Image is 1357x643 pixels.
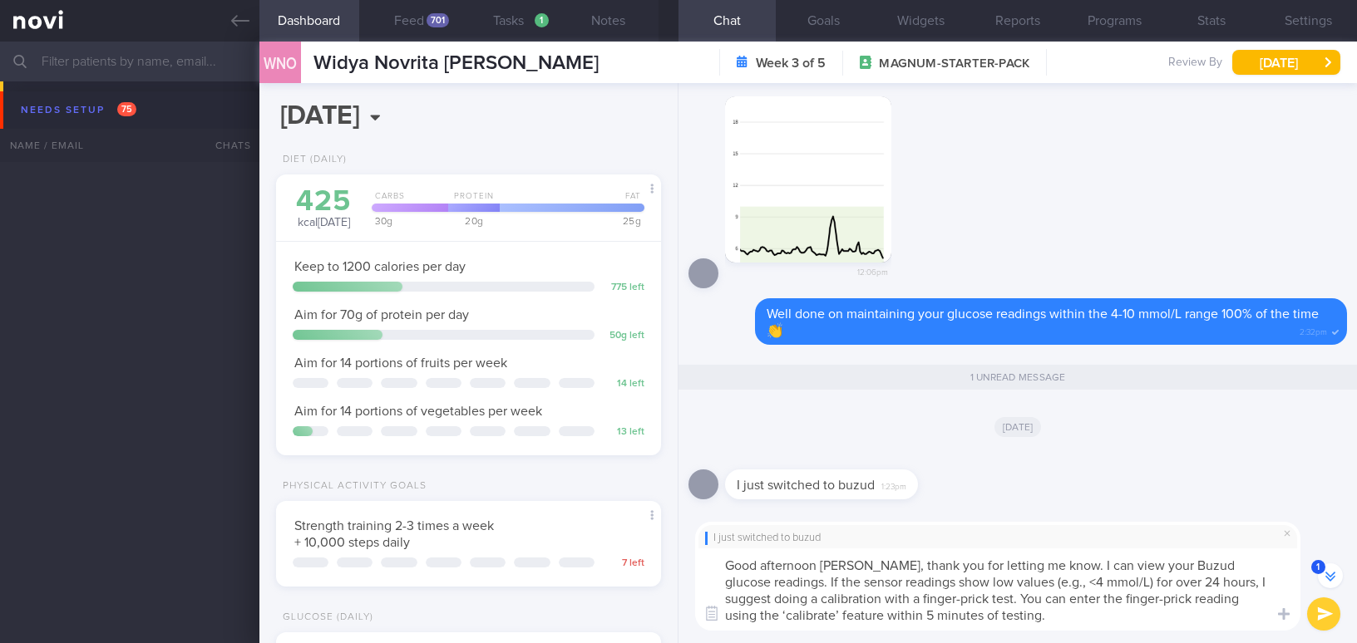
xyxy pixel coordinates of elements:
div: 20 g [443,216,500,226]
span: 2:32pm [1300,322,1327,338]
strong: Week 3 of 5 [756,55,826,71]
span: Aim for 14 portions of vegetables per week [294,405,542,418]
div: Chats [193,129,259,162]
div: I just switched to buzud [705,532,1290,545]
div: 425 [293,187,355,216]
img: Photo by [725,96,891,263]
div: Fat [495,191,644,212]
span: + 10,000 steps daily [294,536,410,549]
span: 1:23pm [881,477,906,493]
div: Protein [443,191,500,212]
div: 50 g left [603,330,644,342]
span: 12:06pm [857,263,888,278]
div: 7 left [603,557,644,570]
div: Diet (Daily) [276,154,347,166]
span: 75 [117,102,136,116]
span: Aim for 14 portions of fruits per week [294,356,507,370]
button: 1 [1318,563,1343,588]
span: Aim for 70g of protein per day [294,308,469,321]
span: [DATE] [994,417,1042,437]
div: Carbs [367,191,449,212]
div: Glucose (Daily) [276,611,373,624]
div: 30 g [367,216,449,226]
div: Physical Activity Goals [276,480,427,493]
div: WNO [255,32,305,96]
span: Strength training 2-3 times a week [294,519,494,533]
div: 14 left [603,378,644,390]
span: 1 [1311,560,1325,574]
div: 775 left [603,282,644,294]
span: I just switched to buzud [737,479,875,492]
span: MAGNUM-STARTER-PACK [879,56,1029,72]
div: 13 left [603,426,644,439]
div: kcal [DATE] [293,187,355,231]
div: 1 [535,13,549,27]
div: 701 [427,13,449,27]
span: Review By [1168,56,1222,71]
span: Keep to 1200 calories per day [294,260,466,273]
span: Well done on maintaining your glucose readings within the 4-10 mmol/L range 100% of the time 👏 [767,307,1319,337]
button: [DATE] [1232,50,1340,75]
div: 25 g [495,216,644,226]
div: Needs setup [17,99,141,121]
span: Widya Novrita [PERSON_NAME] [313,53,599,73]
